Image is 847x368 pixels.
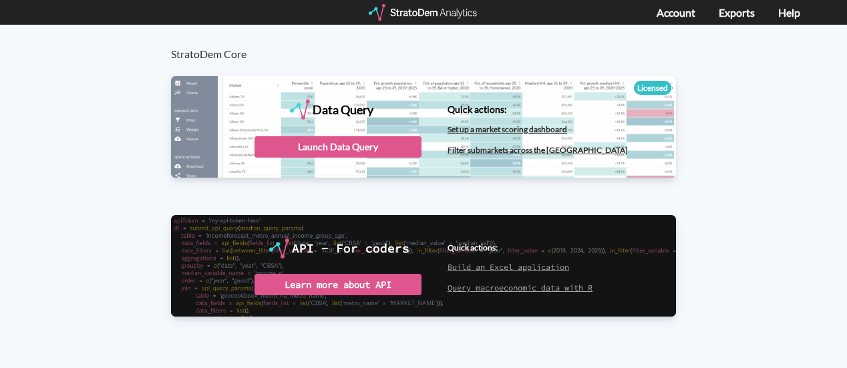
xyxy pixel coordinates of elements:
a: Set up a market scoring dashboard [448,124,567,134]
div: API - For coders [292,238,409,258]
h3: StratoDem Core [171,25,690,60]
a: Query macroeconomic data with R [448,283,592,293]
div: Data Query [313,100,373,120]
a: Exports [719,6,755,19]
a: Filter submarkets across the [GEOGRAPHIC_DATA] [448,145,628,155]
h4: Quick actions: [448,104,628,114]
div: Learn more about API [255,274,421,295]
div: Launch Data Query [255,136,421,158]
a: Build an Excel application [448,262,569,272]
h4: Quick actions: [448,243,592,252]
a: Help [778,6,800,19]
a: Account [657,6,695,19]
div: Licensed [634,81,671,95]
